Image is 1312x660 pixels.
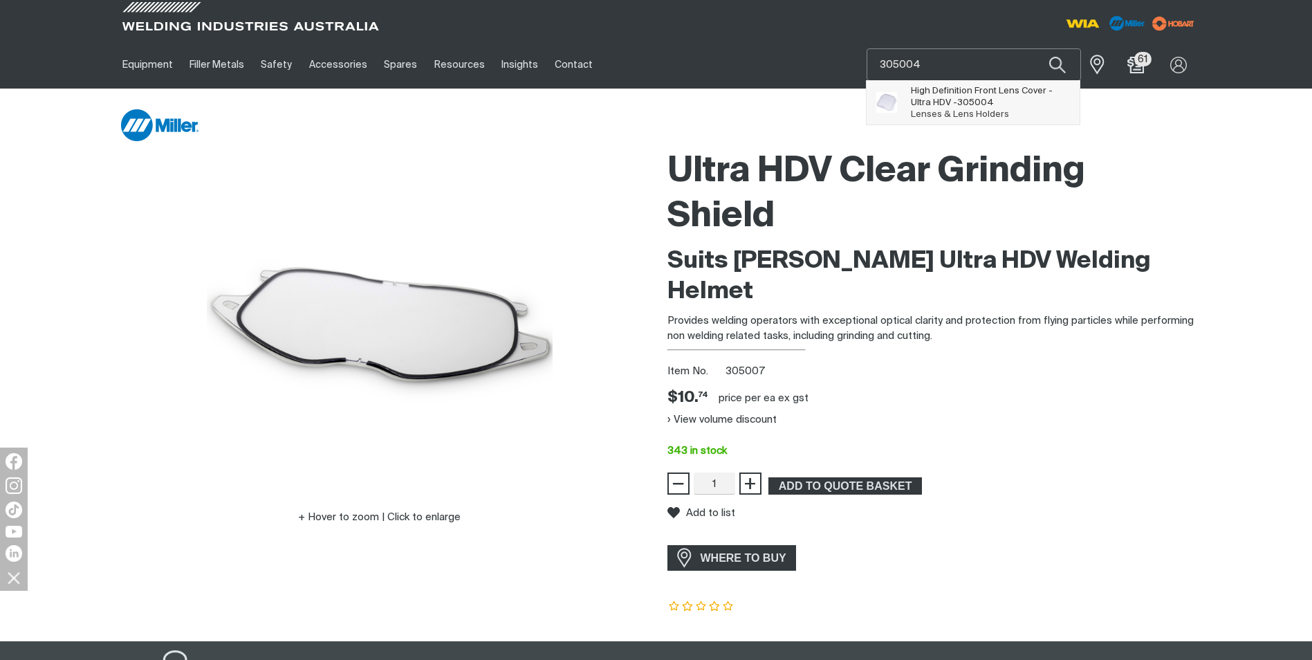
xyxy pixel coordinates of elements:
[667,408,777,430] button: View volume discount
[114,41,927,89] nav: Main
[957,98,994,107] span: 305004
[667,446,727,456] span: 343 in stock
[911,110,1009,119] span: Lenses & Lens Holders
[301,41,376,89] a: Accessories
[911,85,1069,109] span: High Definition Front Lens Cover - Ultra HDV -
[699,391,708,398] sup: 74
[770,477,921,495] span: ADD TO QUOTE BASKET
[743,472,757,495] span: +
[867,80,1080,125] ul: Suggestions
[667,388,708,408] span: $10.
[667,506,735,519] button: Add to list
[667,246,1199,345] div: Provides welding operators with exceptional optical clarity and protection from flying particles ...
[686,507,735,519] span: Add to list
[778,392,809,405] div: ex gst
[667,149,1199,239] h1: Ultra HDV Clear Grinding Shield
[667,602,735,612] span: Rating: {0}
[114,41,181,89] a: Equipment
[290,509,469,526] button: Hover to zoom | Click to enlarge
[6,453,22,470] img: Facebook
[667,545,797,571] a: WHERE TO BUY
[6,502,22,518] img: TikTok
[376,41,425,89] a: Spares
[425,41,492,89] a: Resources
[207,143,553,488] img: Grinding Shield Lens - Ultra HDV
[1034,48,1081,81] button: Search products
[252,41,300,89] a: Safety
[493,41,546,89] a: Insights
[181,41,252,89] a: Filler Metals
[768,477,922,495] button: Add Grinding Shield Lens - Ultra HDV to the shopping cart
[667,388,708,408] div: Price
[6,477,22,494] img: Instagram
[6,526,22,538] img: YouTube
[692,547,795,569] span: WHERE TO BUY
[667,246,1199,307] h2: Suits [PERSON_NAME] Ultra HDV Welding Helmet
[546,41,601,89] a: Contact
[6,545,22,562] img: LinkedIn
[719,392,775,405] div: price per EA
[726,366,765,376] span: 305007
[672,472,685,495] span: −
[667,364,723,380] span: Item No.
[2,566,26,589] img: hide socials
[867,49,1080,80] input: Product name or item number...
[1148,13,1199,34] img: miller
